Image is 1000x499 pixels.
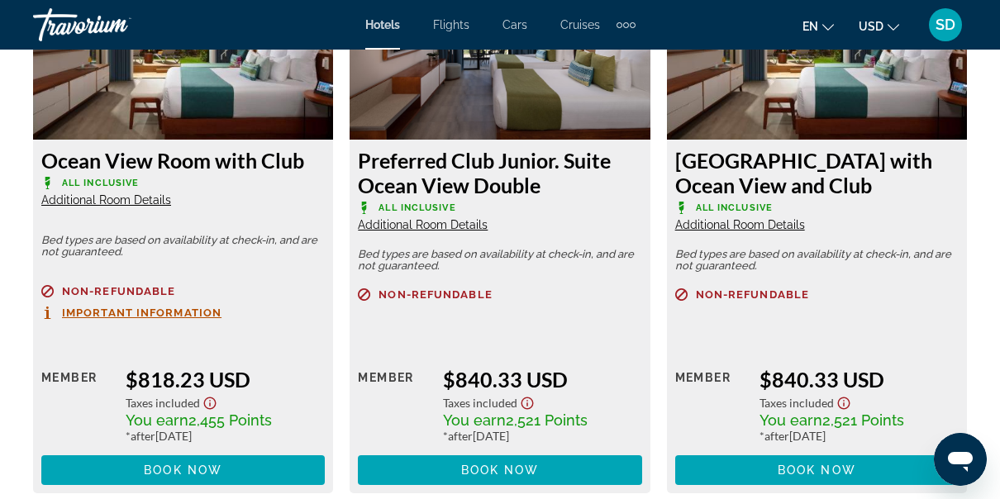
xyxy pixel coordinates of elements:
[126,367,325,392] div: $818.23 USD
[443,367,642,392] div: $840.33 USD
[859,20,883,33] span: USD
[443,396,517,410] span: Taxes included
[675,148,959,197] h3: [GEOGRAPHIC_DATA] with Ocean View and Club
[834,392,854,411] button: Show Taxes and Fees disclaimer
[188,411,272,429] span: 2,455 Points
[675,218,805,231] span: Additional Room Details
[41,148,325,173] h3: Ocean View Room with Club
[62,178,139,188] span: All Inclusive
[675,455,959,485] button: Book now
[365,18,400,31] a: Hotels
[62,286,175,297] span: Non-refundable
[144,463,222,477] span: Book now
[760,429,959,443] div: * [DATE]
[126,396,200,410] span: Taxes included
[62,307,221,318] span: Important Information
[934,433,987,486] iframe: Button to launch messaging window
[358,249,641,272] p: Bed types are based on availability at check-in, and are not guaranteed.
[358,455,641,485] button: Book now
[126,411,188,429] span: You earn
[358,148,641,197] h3: Preferred Club Junior. Suite Ocean View Double
[506,411,588,429] span: 2,521 Points
[33,3,198,46] a: Travorium
[517,392,537,411] button: Show Taxes and Fees disclaimer
[461,463,540,477] span: Book now
[802,14,834,38] button: Change language
[358,218,488,231] span: Additional Room Details
[675,367,747,443] div: Member
[200,392,220,411] button: Show Taxes and Fees disclaimer
[760,396,834,410] span: Taxes included
[443,411,506,429] span: You earn
[560,18,600,31] a: Cruises
[448,429,473,443] span: after
[443,429,642,443] div: * [DATE]
[41,367,113,443] div: Member
[41,455,325,485] button: Book now
[433,18,469,31] a: Flights
[859,14,899,38] button: Change currency
[502,18,527,31] a: Cars
[41,193,171,207] span: Additional Room Details
[675,249,959,272] p: Bed types are based on availability at check-in, and are not guaranteed.
[764,429,789,443] span: after
[760,411,822,429] span: You earn
[379,289,492,300] span: Non-refundable
[126,429,325,443] div: * [DATE]
[802,20,818,33] span: en
[379,202,455,213] span: All Inclusive
[358,367,430,443] div: Member
[41,235,325,258] p: Bed types are based on availability at check-in, and are not guaranteed.
[617,12,636,38] button: Extra navigation items
[41,306,221,320] button: Important Information
[131,429,155,443] span: after
[822,411,904,429] span: 2,521 Points
[924,7,967,42] button: User Menu
[778,463,856,477] span: Book now
[696,289,809,300] span: Non-refundable
[760,367,959,392] div: $840.33 USD
[696,202,773,213] span: All Inclusive
[936,17,955,33] span: SD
